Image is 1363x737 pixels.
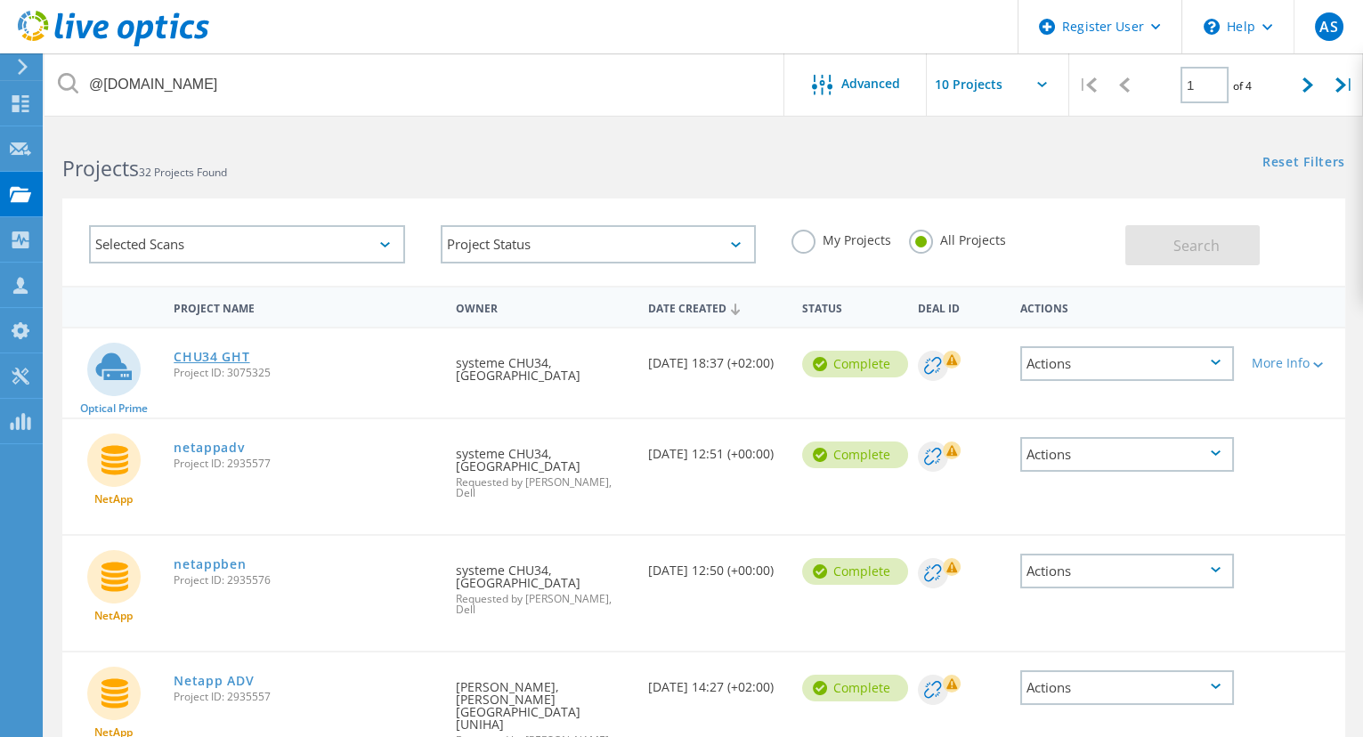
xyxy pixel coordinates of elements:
[1020,554,1233,588] div: Actions
[1125,225,1260,265] button: Search
[174,675,254,687] a: Netapp ADV
[174,458,438,469] span: Project ID: 2935577
[89,225,405,263] div: Selected Scans
[1020,346,1233,381] div: Actions
[139,165,227,180] span: 32 Projects Found
[639,419,793,478] div: [DATE] 12:51 (+00:00)
[165,290,447,323] div: Project Name
[639,536,793,595] div: [DATE] 12:50 (+00:00)
[174,351,249,363] a: CHU34 GHT
[909,230,1006,247] label: All Projects
[447,290,639,323] div: Owner
[18,37,209,50] a: Live Optics Dashboard
[1204,19,1220,35] svg: \n
[45,53,785,116] input: Search projects by name, owner, ID, company, etc
[94,494,133,505] span: NetApp
[802,558,908,585] div: Complete
[1173,236,1220,255] span: Search
[802,351,908,377] div: Complete
[174,441,244,454] a: netappadv
[1233,78,1252,93] span: of 4
[1262,156,1345,171] a: Reset Filters
[909,290,1011,323] div: Deal Id
[447,328,639,400] div: systeme CHU34, [GEOGRAPHIC_DATA]
[639,652,793,711] div: [DATE] 14:27 (+02:00)
[456,594,630,615] span: Requested by [PERSON_NAME], Dell
[174,558,246,571] a: netappben
[791,230,891,247] label: My Projects
[639,328,793,387] div: [DATE] 18:37 (+02:00)
[447,536,639,633] div: systeme CHU34, [GEOGRAPHIC_DATA]
[1011,290,1242,323] div: Actions
[639,290,793,324] div: Date Created
[441,225,757,263] div: Project Status
[1020,670,1233,705] div: Actions
[456,477,630,498] span: Requested by [PERSON_NAME], Dell
[841,77,900,90] span: Advanced
[447,419,639,516] div: systeme CHU34, [GEOGRAPHIC_DATA]
[793,290,909,323] div: Status
[1252,357,1336,369] div: More Info
[1020,437,1233,472] div: Actions
[1319,20,1337,34] span: AS
[802,675,908,701] div: Complete
[94,611,133,621] span: NetApp
[802,441,908,468] div: Complete
[174,575,438,586] span: Project ID: 2935576
[80,403,148,414] span: Optical Prime
[62,154,139,182] b: Projects
[1326,53,1363,117] div: |
[174,692,438,702] span: Project ID: 2935557
[1069,53,1106,117] div: |
[174,368,438,378] span: Project ID: 3075325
